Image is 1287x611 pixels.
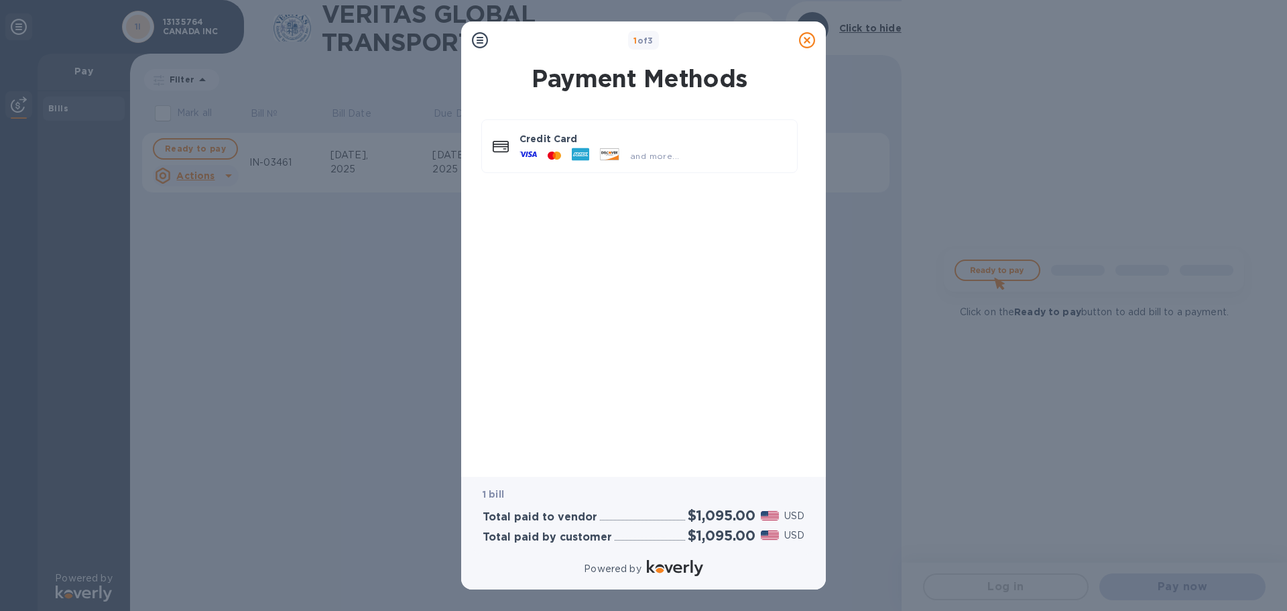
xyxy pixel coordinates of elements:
[761,511,779,520] img: USD
[633,36,654,46] b: of 3
[483,531,612,544] h3: Total paid by customer
[483,511,597,524] h3: Total paid to vendor
[761,531,779,540] img: USD
[584,562,641,576] p: Powered by
[688,527,755,544] h2: $1,095.00
[479,64,800,93] h1: Payment Methods
[630,151,679,161] span: and more...
[647,560,703,576] img: Logo
[688,507,755,524] h2: $1,095.00
[633,36,637,46] span: 1
[784,529,804,543] p: USD
[784,509,804,523] p: USD
[519,132,786,146] p: Credit Card
[483,489,504,500] b: 1 bill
